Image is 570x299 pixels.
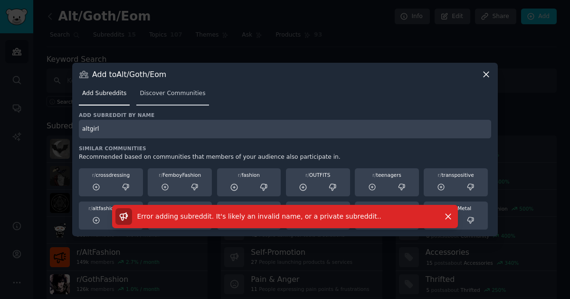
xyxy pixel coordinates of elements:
span: r/ [159,172,162,178]
div: teenagers [358,172,416,178]
span: r/ [238,172,242,178]
div: OUTFITS [289,172,347,178]
span: r/ [305,172,309,178]
a: Add Subreddits [79,86,130,106]
span: r/ [372,172,376,178]
h3: Add to Alt/Goth/Eom [92,69,166,79]
div: crossdressing [82,172,140,178]
div: Recommended based on communities that members of your audience also participate in. [79,153,491,162]
h3: Similar Communities [79,145,491,152]
span: r/ [438,172,442,178]
span: Error adding subreddit. It's likely an invalid name, or a private subreddit. . [137,212,381,220]
input: Enter subreddit name and press enter [79,120,491,138]
span: r/ [92,172,96,178]
h3: Add subreddit by name [79,112,491,118]
div: fashion [220,172,278,178]
div: transpositive [427,172,484,178]
div: FemboyFashion [151,172,209,178]
a: Discover Communities [136,86,209,106]
span: Discover Communities [140,89,205,98]
span: Add Subreddits [82,89,126,98]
